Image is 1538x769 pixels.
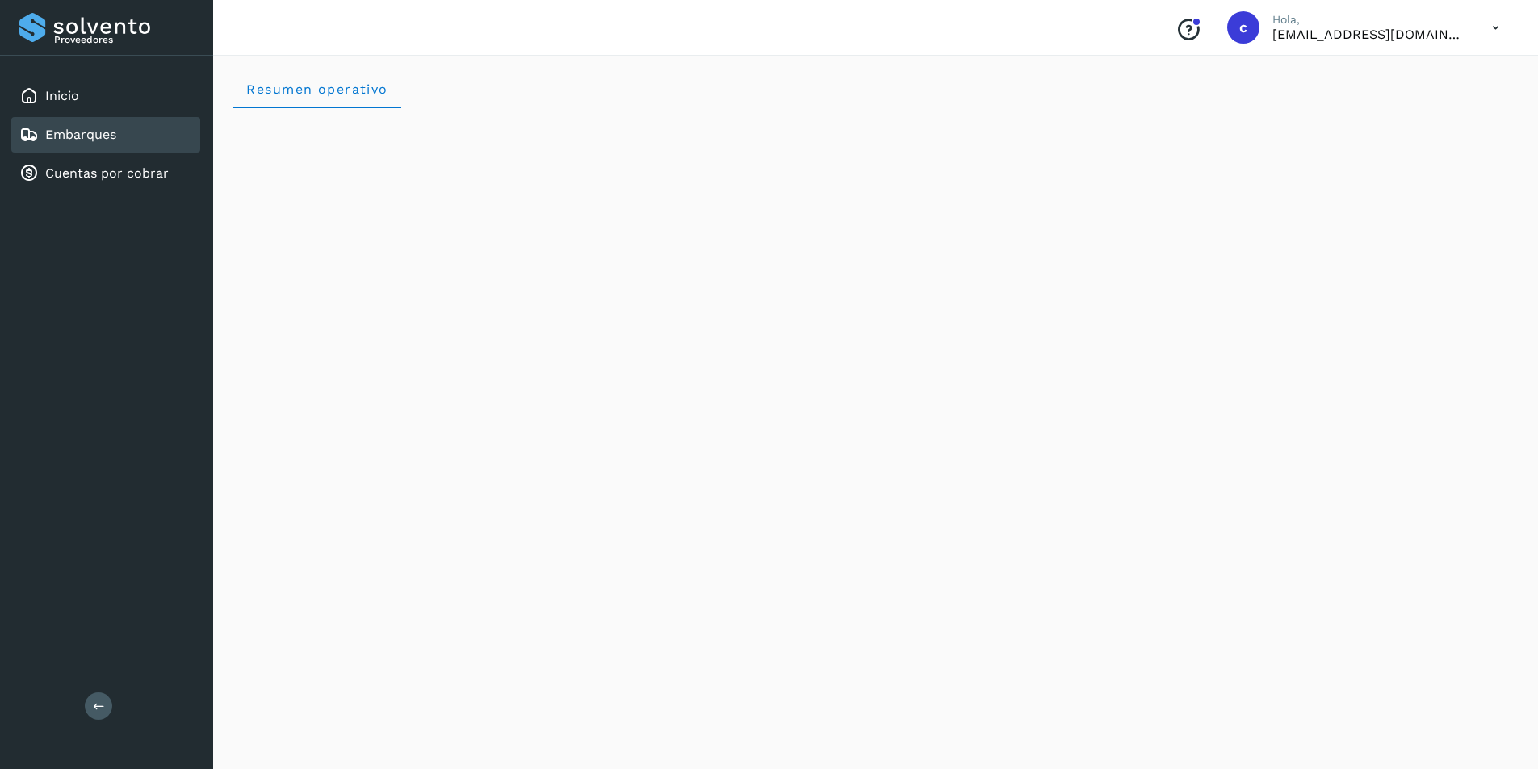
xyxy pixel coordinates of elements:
a: Cuentas por cobrar [45,165,169,181]
a: Inicio [45,88,79,103]
p: carlosvazqueztgc@gmail.com [1272,27,1466,42]
div: Embarques [11,117,200,153]
div: Inicio [11,78,200,114]
p: Proveedores [54,34,194,45]
div: Cuentas por cobrar [11,156,200,191]
a: Embarques [45,127,116,142]
p: Hola, [1272,13,1466,27]
span: Resumen operativo [245,81,388,97]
